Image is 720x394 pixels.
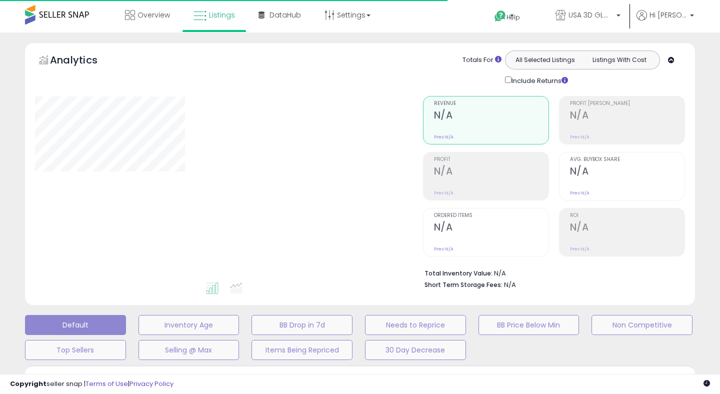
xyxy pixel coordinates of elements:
[508,53,582,66] button: All Selected Listings
[506,13,520,21] span: Help
[365,340,466,360] button: 30 Day Decrease
[504,280,516,289] span: N/A
[649,10,687,20] span: Hi [PERSON_NAME]
[25,340,126,360] button: Top Sellers
[434,221,548,235] h2: N/A
[582,53,656,66] button: Listings With Cost
[434,246,453,252] small: Prev: N/A
[570,221,684,235] h2: N/A
[570,109,684,123] h2: N/A
[434,213,548,218] span: Ordered Items
[570,165,684,179] h2: N/A
[434,134,453,140] small: Prev: N/A
[25,315,126,335] button: Default
[365,315,466,335] button: Needs to Reprice
[137,10,170,20] span: Overview
[209,10,235,20] span: Listings
[434,109,548,123] h2: N/A
[570,134,589,140] small: Prev: N/A
[434,165,548,179] h2: N/A
[568,10,613,20] span: USA 3D GLOBAL
[636,10,694,32] a: Hi [PERSON_NAME]
[591,315,692,335] button: Non Competitive
[424,280,502,289] b: Short Term Storage Fees:
[494,10,506,22] i: Get Help
[424,266,677,278] li: N/A
[486,2,539,32] a: Help
[570,157,684,162] span: Avg. Buybox Share
[424,269,492,277] b: Total Inventory Value:
[570,101,684,106] span: Profit [PERSON_NAME]
[138,340,239,360] button: Selling @ Max
[269,10,301,20] span: DataHub
[570,190,589,196] small: Prev: N/A
[478,315,579,335] button: BB Price Below Min
[497,74,580,86] div: Include Returns
[251,315,352,335] button: BB Drop in 7d
[434,101,548,106] span: Revenue
[570,246,589,252] small: Prev: N/A
[10,379,173,389] div: seller snap | |
[138,315,239,335] button: Inventory Age
[251,340,352,360] button: Items Being Repriced
[50,53,117,69] h5: Analytics
[434,190,453,196] small: Prev: N/A
[434,157,548,162] span: Profit
[10,379,46,388] strong: Copyright
[462,55,501,65] div: Totals For
[570,213,684,218] span: ROI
